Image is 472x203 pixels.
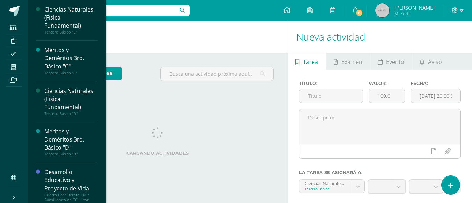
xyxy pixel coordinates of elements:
a: Ciencias Naturales (Física Fundamental) 'C'Tercero Básico [299,180,364,193]
label: Valor: [369,81,405,86]
span: Tarea [303,53,318,70]
a: Evento [370,53,412,70]
div: Tercero Básico "D" [44,111,97,116]
span: Mi Perfil [394,10,435,16]
div: Ciencias Naturales (Física Fundamental) 'C' [305,180,346,186]
a: Ciencias Naturales (Física Fundamental)Tercero Básico "C" [44,6,97,35]
a: Examen [326,53,370,70]
input: Puntos máximos [369,89,405,103]
span: 6 [355,9,363,17]
div: Tercero Básico "C" [44,71,97,75]
a: Ciencias Naturales (Física Fundamental)Tercero Básico "D" [44,87,97,116]
div: Tercero Básico "C" [44,30,97,35]
h1: Actividades [36,21,279,53]
div: Desarrollo Educativo y Proyecto de Vida [44,168,97,192]
div: Ciencias Naturales (Física Fundamental) [44,6,97,30]
div: Méritos y Deméritos 3ro. Básico "C" [44,46,97,70]
h1: Nueva actividad [296,21,464,53]
a: Aviso [412,53,449,70]
input: Fecha de entrega [411,89,460,103]
a: Méritos y Deméritos 3ro. Básico "C"Tercero Básico "C" [44,46,97,75]
div: Ciencias Naturales (Física Fundamental) [44,87,97,111]
label: La tarea se asignará a: [299,170,461,175]
img: 45x45 [375,3,389,17]
label: Título: [299,81,363,86]
div: Tercero Básico [305,186,346,191]
span: Aviso [428,53,442,70]
div: Méritos y Deméritos 3ro. Básico "D" [44,128,97,152]
label: Cargando actividades [42,151,274,156]
span: Examen [341,53,362,70]
span: Evento [386,53,404,70]
div: Tercero Básico "D" [44,152,97,157]
label: Fecha: [411,81,461,86]
a: Tarea [288,53,326,70]
span: [PERSON_NAME] [394,4,435,11]
input: Busca una actividad próxima aquí... [161,67,273,81]
input: Título [299,89,363,103]
a: Méritos y Deméritos 3ro. Básico "D"Tercero Básico "D" [44,128,97,157]
input: Busca un usuario... [32,5,190,16]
